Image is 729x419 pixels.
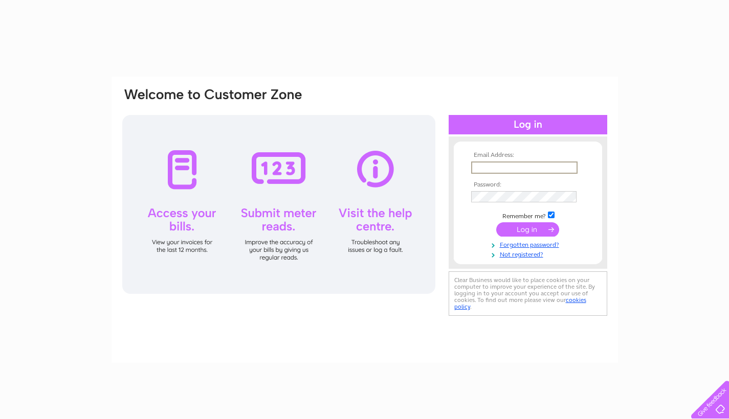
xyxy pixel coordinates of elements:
[496,222,559,237] input: Submit
[469,181,587,189] th: Password:
[471,239,587,249] a: Forgotten password?
[471,249,587,259] a: Not registered?
[449,271,607,316] div: Clear Business would like to place cookies on your computer to improve your experience of the sit...
[469,210,587,220] td: Remember me?
[469,152,587,159] th: Email Address:
[454,296,586,310] a: cookies policy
